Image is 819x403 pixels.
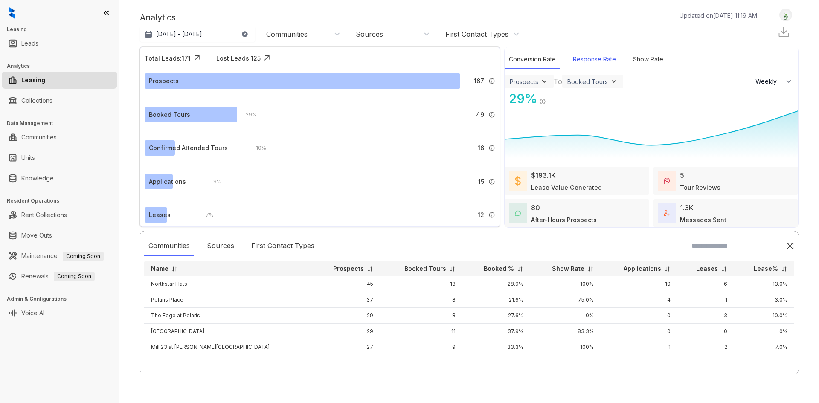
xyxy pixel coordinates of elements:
[2,149,117,166] li: Units
[677,292,734,308] td: 1
[488,178,495,185] img: Info
[680,170,684,180] div: 5
[149,76,179,86] div: Prospects
[247,143,266,153] div: 10 %
[462,324,530,339] td: 37.9%
[530,292,601,308] td: 75.0%
[734,339,794,355] td: 7.0%
[478,177,484,186] span: 15
[462,339,530,355] td: 33.3%
[149,210,171,220] div: Leases
[144,324,312,339] td: [GEOGRAPHIC_DATA]
[569,50,620,69] div: Response Rate
[149,143,228,153] div: Confirmed Attended Tours
[2,170,117,187] li: Knowledge
[624,264,661,273] p: Applications
[380,339,462,355] td: 9
[696,264,718,273] p: Leases
[664,210,670,216] img: TotalFum
[505,89,537,108] div: 29 %
[510,78,538,85] div: Prospects
[144,276,312,292] td: Northstar Flats
[191,52,203,64] img: Click Icon
[2,92,117,109] li: Collections
[680,183,720,192] div: Tour Reviews
[380,324,462,339] td: 11
[755,77,781,86] span: Weekly
[530,276,601,292] td: 100%
[587,266,594,272] img: sorting
[63,252,104,261] span: Coming Soon
[144,308,312,324] td: The Edge at Polaris
[312,276,380,292] td: 45
[237,110,257,119] div: 29 %
[781,266,787,272] img: sorting
[151,264,168,273] p: Name
[21,206,67,223] a: Rent Collections
[54,272,95,281] span: Coming Soon
[734,276,794,292] td: 13.0%
[664,178,670,184] img: TourReviews
[2,72,117,89] li: Leasing
[2,227,117,244] li: Move Outs
[768,242,775,249] img: SearchIcon
[721,266,727,272] img: sorting
[531,215,597,224] div: After-Hours Prospects
[312,292,380,308] td: 37
[140,11,176,24] p: Analytics
[2,35,117,52] li: Leads
[531,183,602,192] div: Lease Value Generated
[266,29,308,39] div: Communities
[21,268,95,285] a: RenewalsComing Soon
[145,54,191,63] div: Total Leads: 171
[21,170,54,187] a: Knowledge
[530,324,601,339] td: 83.3%
[530,339,601,355] td: 100%
[261,52,273,64] img: Click Icon
[546,90,559,103] img: Click Icon
[677,324,734,339] td: 0
[476,110,484,119] span: 49
[488,111,495,118] img: Info
[356,29,383,39] div: Sources
[149,177,186,186] div: Applications
[610,77,618,86] img: ViewFilterArrow
[21,92,52,109] a: Collections
[144,339,312,355] td: Mill 23 at [PERSON_NAME][GEOGRAPHIC_DATA]
[517,266,523,272] img: sorting
[539,98,546,105] img: Info
[531,203,540,213] div: 80
[488,145,495,151] img: Info
[680,11,757,20] p: Updated on [DATE] 11:19 AM
[312,339,380,355] td: 27
[7,295,119,303] h3: Admin & Configurations
[484,264,514,273] p: Booked %
[540,77,549,86] img: ViewFilterArrow
[312,324,380,339] td: 29
[171,266,178,272] img: sorting
[149,110,190,119] div: Booked Tours
[197,210,214,220] div: 7 %
[462,308,530,324] td: 27.6%
[7,62,119,70] h3: Analytics
[567,78,608,85] div: Booked Tours
[750,74,798,89] button: Weekly
[445,29,508,39] div: First Contact Types
[404,264,446,273] p: Booked Tours
[677,308,734,324] td: 3
[601,308,677,324] td: 0
[754,264,778,273] p: Lease%
[312,308,380,324] td: 29
[601,292,677,308] td: 4
[488,78,495,84] img: Info
[2,206,117,223] li: Rent Collections
[601,324,677,339] td: 0
[7,26,119,33] h3: Leasing
[488,212,495,218] img: Info
[780,11,792,20] img: UserAvatar
[144,236,194,256] div: Communities
[734,324,794,339] td: 0%
[680,215,726,224] div: Messages Sent
[2,129,117,146] li: Communities
[505,50,560,69] div: Conversion Rate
